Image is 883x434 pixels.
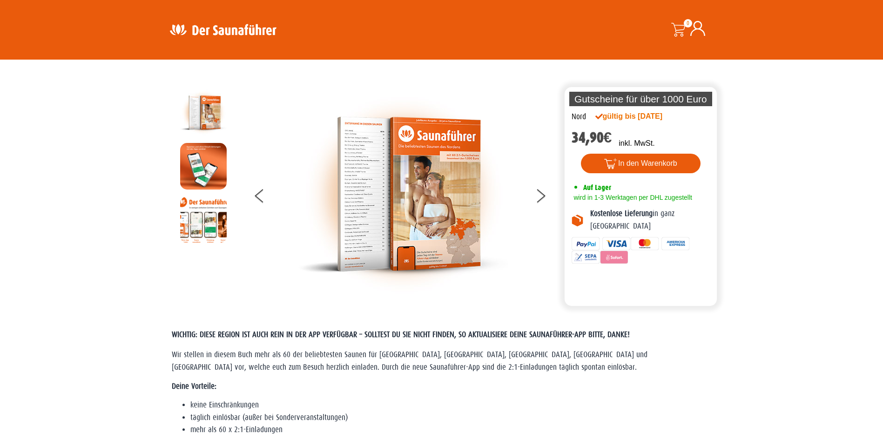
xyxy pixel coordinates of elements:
button: In den Warenkorb [581,154,701,173]
li: keine Einschränkungen [190,399,712,411]
span: 0 [684,19,692,27]
div: Nord [572,111,586,123]
img: Anleitung7tn [180,197,227,243]
span: Wir stellen in diesem Buch mehr als 60 der beliebtesten Saunen für [GEOGRAPHIC_DATA], [GEOGRAPHIC... [172,350,647,371]
strong: Deine Vorteile: [172,382,216,391]
div: gültig bis [DATE] [595,111,683,122]
p: Gutscheine für über 1000 Euro [569,92,713,106]
span: Auf Lager [583,183,611,192]
li: täglich einlösbar (außer bei Sonderveranstaltungen) [190,412,712,424]
img: der-saunafuehrer-2025-nord [298,89,508,299]
span: WICHTIG: DIESE REGION IST AUCH REIN IN DER APP VERFÜGBAR – SOLLTEST DU SIE NICHT FINDEN, SO AKTUA... [172,330,630,339]
img: MOCKUP-iPhone_regional [180,143,227,190]
img: der-saunafuehrer-2025-nord [180,89,227,136]
bdi: 34,90 [572,129,612,146]
b: Kostenlose Lieferung [590,209,653,218]
span: wird in 1-3 Werktagen per DHL zugestellt [572,194,692,201]
span: € [604,129,612,146]
p: in ganz [GEOGRAPHIC_DATA] [590,208,710,232]
p: inkl. MwSt. [619,138,654,149]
